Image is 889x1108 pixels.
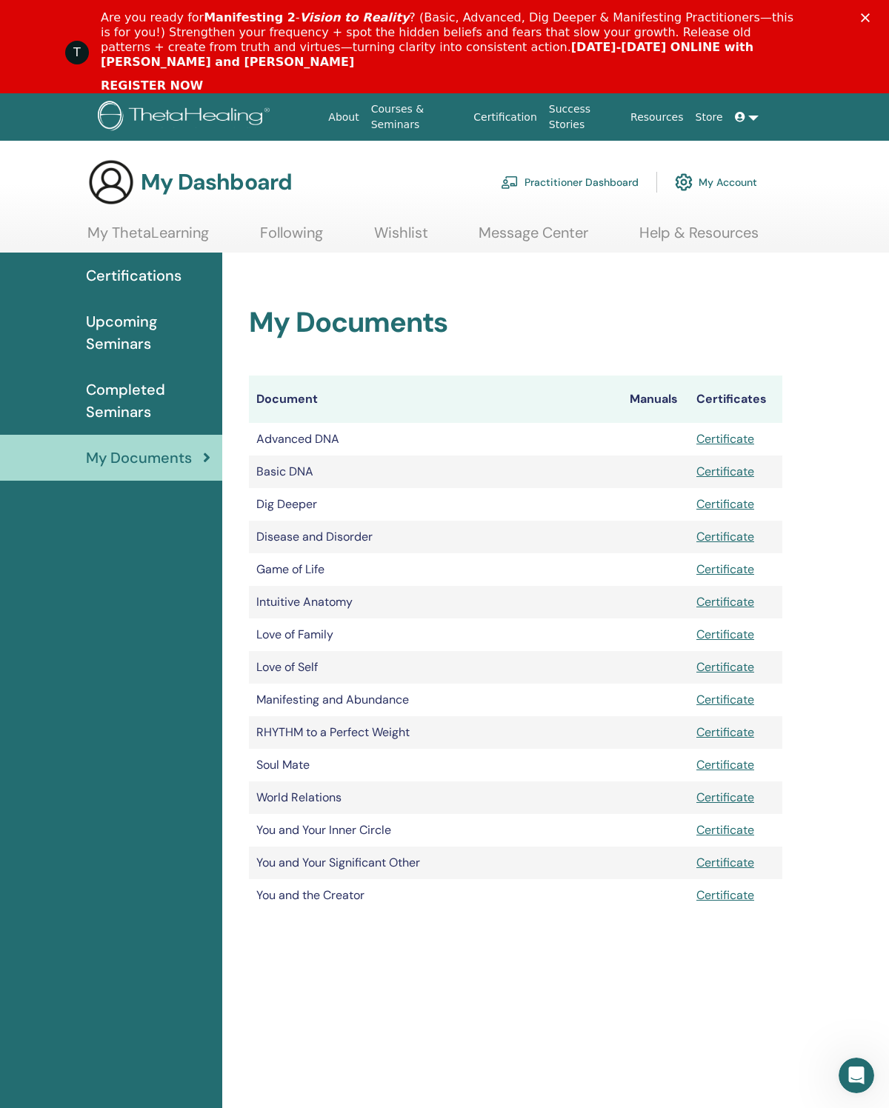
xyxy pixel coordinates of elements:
[249,553,622,586] td: Game of Life
[696,464,754,479] a: Certificate
[696,496,754,512] a: Certificate
[696,431,754,447] a: Certificate
[101,10,800,70] div: Are you ready for - ? (Basic, Advanced, Dig Deeper & Manifesting Practitioners—this is for you!) ...
[249,455,622,488] td: Basic DNA
[696,692,754,707] a: Certificate
[249,651,622,684] td: Love of Self
[249,847,622,879] td: You and Your Significant Other
[696,627,754,642] a: Certificate
[249,306,782,340] h2: My Documents
[260,224,323,253] a: Following
[696,822,754,838] a: Certificate
[696,659,754,675] a: Certificate
[365,96,468,138] a: Courses & Seminars
[696,790,754,805] a: Certificate
[86,310,210,355] span: Upcoming Seminars
[625,104,690,131] a: Resources
[696,757,754,772] a: Certificate
[696,561,754,577] a: Certificate
[543,96,625,138] a: Success Stories
[249,684,622,716] td: Manifesting and Abundance
[249,488,622,521] td: Dig Deeper
[249,716,622,749] td: RHYTHM to a Perfect Weight
[689,376,782,423] th: Certificates
[86,447,192,469] span: My Documents
[87,158,135,206] img: generic-user-icon.jpg
[696,594,754,610] a: Certificate
[479,224,588,253] a: Message Center
[249,879,622,912] td: You and the Creator
[696,529,754,544] a: Certificate
[141,169,292,196] h3: My Dashboard
[65,41,89,64] div: Profile image for ThetaHealing
[249,586,622,618] td: Intuitive Anatomy
[374,224,428,253] a: Wishlist
[639,224,759,253] a: Help & Resources
[300,10,410,24] i: Vision to Reality
[501,166,639,198] a: Practitioner Dashboard
[249,521,622,553] td: Disease and Disorder
[696,724,754,740] a: Certificate
[322,104,364,131] a: About
[87,224,209,253] a: My ThetaLearning
[675,166,757,198] a: My Account
[249,423,622,455] td: Advanced DNA
[861,13,876,22] div: Close
[696,855,754,870] a: Certificate
[675,170,693,195] img: cog.svg
[98,101,275,134] img: logo.png
[622,376,689,423] th: Manuals
[690,104,729,131] a: Store
[249,618,622,651] td: Love of Family
[696,887,754,903] a: Certificate
[101,79,203,95] a: REGISTER NOW
[101,40,753,69] b: [DATE]-[DATE] ONLINE with [PERSON_NAME] and [PERSON_NAME]
[249,781,622,814] td: World Relations
[204,10,296,24] b: Manifesting 2
[501,176,519,189] img: chalkboard-teacher.svg
[839,1058,874,1093] iframe: Intercom live chat
[249,376,622,423] th: Document
[86,378,210,423] span: Completed Seminars
[249,814,622,847] td: You and Your Inner Circle
[86,264,182,287] span: Certifications
[467,104,542,131] a: Certification
[249,749,622,781] td: Soul Mate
